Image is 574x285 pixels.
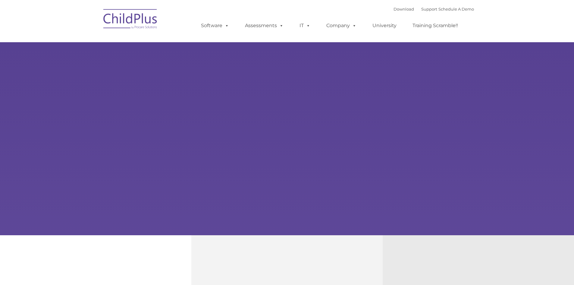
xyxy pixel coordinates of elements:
[421,7,437,11] a: Support
[394,7,474,11] font: |
[438,7,474,11] a: Schedule A Demo
[239,20,290,32] a: Assessments
[293,20,316,32] a: IT
[320,20,362,32] a: Company
[394,7,414,11] a: Download
[195,20,235,32] a: Software
[366,20,403,32] a: University
[100,5,161,35] img: ChildPlus by Procare Solutions
[406,20,464,32] a: Training Scramble!!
